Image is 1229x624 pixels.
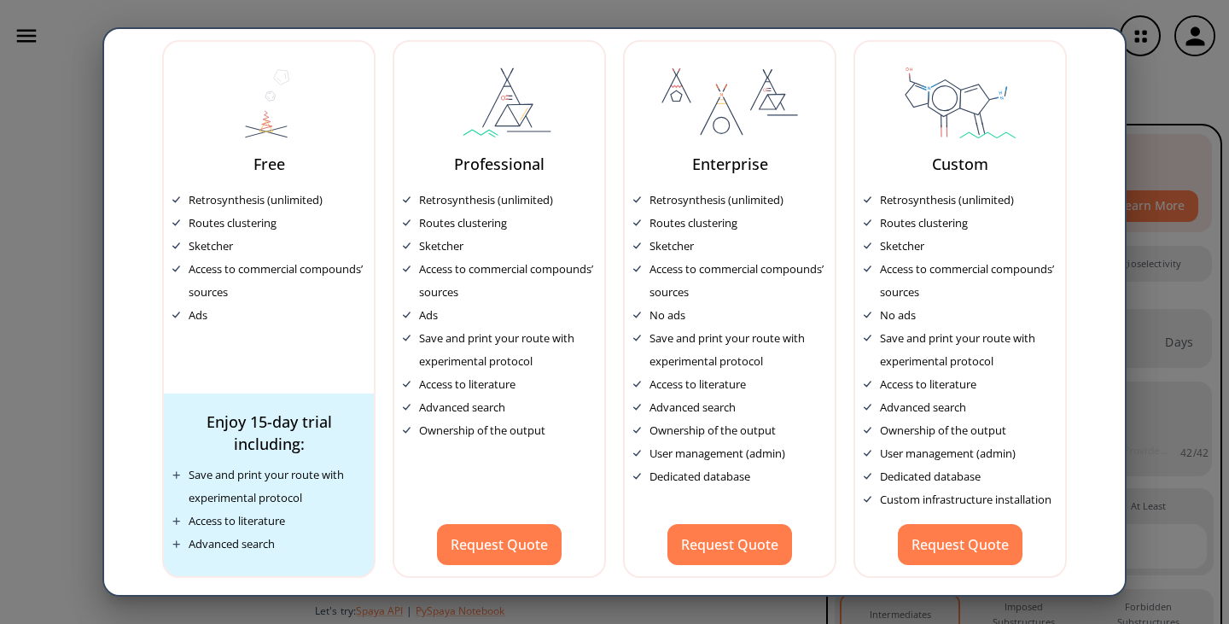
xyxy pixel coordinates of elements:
img: Tick Icon [864,496,871,503]
img: Tick Icon [864,219,871,226]
img: planEnterprise-DfCgZOee.svg [661,67,798,139]
button: Request Quote [437,524,562,565]
div: Routes clustering [649,212,737,235]
img: Tick Icon [172,265,180,272]
button: Request Quote [667,524,792,565]
div: Advanced search [189,533,275,556]
img: Tick Icon [864,473,871,480]
img: svg%3e [447,67,551,139]
img: Tick Icon [403,381,411,388]
img: Tick Icon [864,427,871,434]
div: Retrosynthesis (unlimited) [189,189,323,212]
img: Tick Icon [864,335,871,341]
div: Advanced search [419,396,505,419]
img: Tick Icon [864,265,871,272]
img: Plus icon [172,471,180,479]
img: Tick Icon [633,404,641,411]
div: Access to literature [880,373,976,396]
img: Tick Icon [864,381,871,388]
div: Access to literature [189,510,285,533]
div: Access to commercial compounds’ sources [649,258,826,304]
div: Custom [864,156,1057,172]
div: Sketcher [649,235,694,258]
div: Sketcher [419,235,463,258]
img: Tick Icon [403,335,411,341]
img: Tick Icon [633,242,641,249]
img: svg%3e [222,67,315,139]
div: Save and print your route with experimental protocol [189,464,365,510]
img: Tick Icon [864,404,871,411]
img: Tick Icon [172,219,180,226]
img: Tick Icon [172,196,180,203]
div: Ownership of the output [649,419,776,442]
img: Tick Icon [864,242,871,249]
div: Routes clustering [419,212,507,235]
div: Dedicated database [880,465,981,488]
div: Retrosynthesis (unlimited) [649,189,783,212]
img: Tick Icon [633,381,641,388]
img: Tick Icon [403,242,411,249]
img: planCustom-C0xwSQBl.svg [904,67,1016,139]
img: Tick Icon [172,312,180,318]
img: Tick Icon [633,335,641,341]
div: Sketcher [880,235,924,258]
img: Tick Icon [864,312,871,318]
div: Enterprise [633,156,826,172]
img: Tick Icon [633,219,641,226]
div: Access to literature [649,373,746,396]
div: Save and print your route with experimental protocol [419,327,596,373]
div: No ads [880,304,916,327]
div: Access to commercial compounds’ sources [189,258,365,304]
img: Plus icon [172,517,180,525]
div: Access to commercial compounds’ sources [880,258,1057,304]
img: Tick Icon [403,427,411,434]
div: Sketcher [189,235,233,258]
div: Ads [189,304,207,327]
img: Tick Icon [864,450,871,457]
div: Enjoy 15-day trial including: [172,411,365,455]
img: Tick Icon [633,473,641,480]
div: Access to literature [419,373,515,396]
img: Tick Icon [403,404,411,411]
div: Routes clustering [880,212,968,235]
img: Tick Icon [633,427,641,434]
div: Ownership of the output [419,419,545,442]
div: Professional [403,156,596,172]
div: No ads [649,304,685,327]
div: Save and print your route with experimental protocol [649,327,826,373]
img: Tick Icon [633,312,641,318]
div: Dedicated database [649,465,750,488]
div: Access to commercial compounds’ sources [419,258,596,304]
div: Routes clustering [189,212,277,235]
button: Request Quote [898,524,1022,565]
div: User management (admin) [649,442,785,465]
img: Tick Icon [403,196,411,203]
div: Advanced search [649,396,736,419]
div: Save and print your route with experimental protocol [880,327,1057,373]
img: Tick Icon [864,196,871,203]
img: Tick Icon [633,265,641,272]
div: Free [172,156,365,172]
img: Tick Icon [633,196,641,203]
img: Tick Icon [172,242,180,249]
div: User management (admin) [880,442,1016,465]
div: Advanced search [880,396,966,419]
img: Tick Icon [403,265,411,272]
img: Plus icon [172,540,180,548]
div: Custom infrastructure installation [880,488,1051,511]
img: Tick Icon [633,450,641,457]
div: Retrosynthesis (unlimited) [880,189,1014,212]
div: Ads [419,304,438,327]
div: Retrosynthesis (unlimited) [419,189,553,212]
img: Tick Icon [403,219,411,226]
img: Tick Icon [403,312,411,318]
div: Ownership of the output [880,419,1006,442]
